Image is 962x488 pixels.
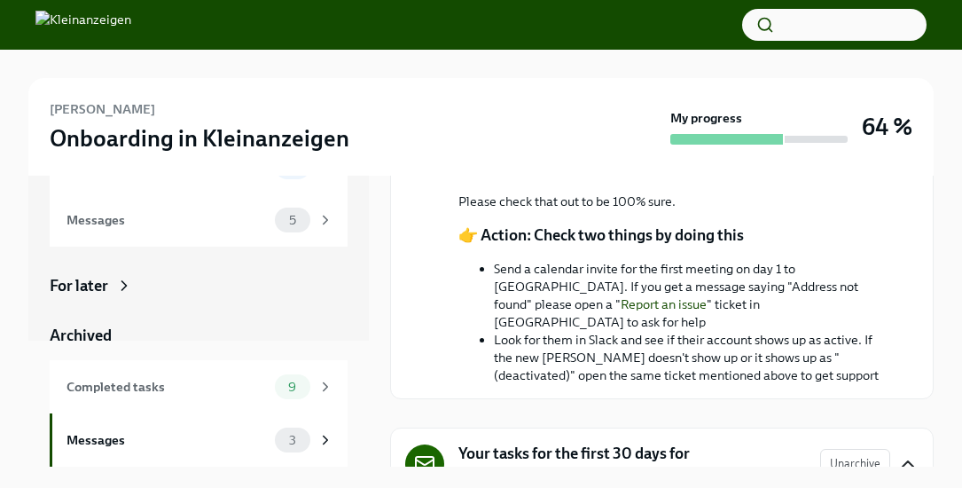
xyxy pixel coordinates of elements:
img: Kleinanzeigen [35,11,131,39]
strong: My progress [670,109,742,127]
div: For later [50,275,108,296]
button: Unarchive [820,449,890,479]
a: Report an issue [621,296,707,312]
span: 9 [278,381,307,394]
a: Messages5 [50,193,348,247]
li: Look for them in Slack and see if their account shows up as active. If the new [PERSON_NAME] does... [494,331,890,384]
span: 3 [278,434,307,447]
h5: Your tasks for the first 30 days for [PERSON_NAME] [458,443,806,485]
a: For later [50,275,348,296]
a: Archived [50,325,348,346]
h3: Onboarding in Kleinanzeigen [50,122,349,154]
span: Unarchive [830,455,880,473]
h3: 64 % [862,111,912,143]
p: Please check that out to be 100% sure. [458,193,890,210]
p: 👉 Action: Check two things by doing this [458,224,744,246]
li: Send a calendar invite for the first meeting on day 1 to [GEOGRAPHIC_DATA]. If you get a message ... [494,260,890,331]
h6: [PERSON_NAME] [50,99,155,119]
div: Messages [66,210,268,230]
a: Messages3 [50,413,348,467]
div: Completed tasks [66,377,268,397]
a: Completed tasks9 [50,360,348,413]
div: Messages [66,430,268,450]
span: 5 [278,214,307,227]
